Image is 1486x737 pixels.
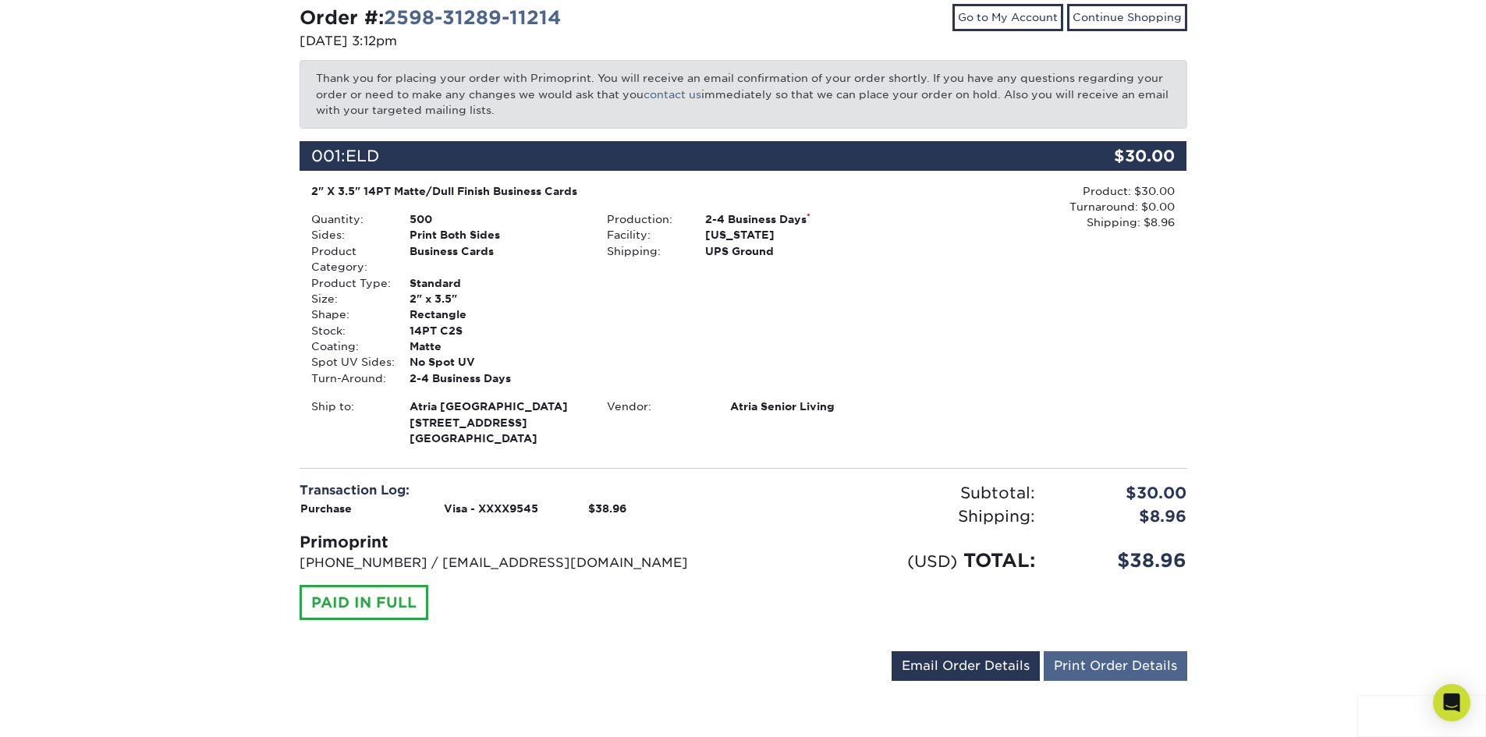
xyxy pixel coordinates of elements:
[743,505,1047,528] div: Shipping:
[595,211,693,227] div: Production:
[718,399,891,414] div: Atria Senior Living
[346,147,379,165] span: ELD
[300,227,398,243] div: Sides:
[300,60,1187,128] p: Thank you for placing your order with Primoprint. You will receive an email confirmation of your ...
[300,243,398,275] div: Product Category:
[398,291,595,306] div: 2" x 3.5"
[444,502,538,515] strong: Visa - XXXX9545
[300,370,398,386] div: Turn-Around:
[1047,481,1199,505] div: $30.00
[907,551,957,571] small: (USD)
[300,141,1039,171] div: 001:
[300,530,732,554] div: Primoprint
[588,502,626,515] strong: $38.96
[1047,505,1199,528] div: $8.96
[311,183,880,199] div: 2" X 3.5" 14PT Matte/Dull Finish Business Cards
[384,6,561,29] a: 2598-31289-11214
[300,275,398,291] div: Product Type:
[398,370,595,386] div: 2-4 Business Days
[300,32,732,51] p: [DATE] 3:12pm
[693,211,891,227] div: 2-4 Business Days
[398,354,595,370] div: No Spot UV
[300,585,428,621] div: PAID IN FULL
[410,399,583,445] strong: [GEOGRAPHIC_DATA]
[300,399,398,446] div: Ship to:
[595,243,693,259] div: Shipping:
[300,211,398,227] div: Quantity:
[300,502,352,515] strong: Purchase
[300,291,398,306] div: Size:
[300,306,398,322] div: Shape:
[300,6,561,29] strong: Order #:
[1433,684,1470,721] div: Open Intercom Messenger
[595,399,718,414] div: Vendor:
[398,323,595,338] div: 14PT C2S
[398,227,595,243] div: Print Both Sides
[300,554,732,572] p: [PHONE_NUMBER] / [EMAIL_ADDRESS][DOMAIN_NAME]
[398,211,595,227] div: 500
[644,88,701,101] a: contact us
[952,4,1063,30] a: Go to My Account
[300,354,398,370] div: Spot UV Sides:
[410,399,583,414] span: Atria [GEOGRAPHIC_DATA]
[398,275,595,291] div: Standard
[891,183,1175,231] div: Product: $30.00 Turnaround: $0.00 Shipping: $8.96
[963,549,1035,572] span: TOTAL:
[410,415,583,431] span: [STREET_ADDRESS]
[300,338,398,354] div: Coating:
[743,481,1047,505] div: Subtotal:
[300,323,398,338] div: Stock:
[892,651,1040,681] a: Email Order Details
[1067,4,1187,30] a: Continue Shopping
[693,243,891,259] div: UPS Ground
[300,481,732,500] div: Transaction Log:
[398,243,595,275] div: Business Cards
[1039,141,1187,171] div: $30.00
[595,227,693,243] div: Facility:
[693,227,891,243] div: [US_STATE]
[398,338,595,354] div: Matte
[1047,547,1199,575] div: $38.96
[398,306,595,322] div: Rectangle
[1044,651,1187,681] a: Print Order Details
